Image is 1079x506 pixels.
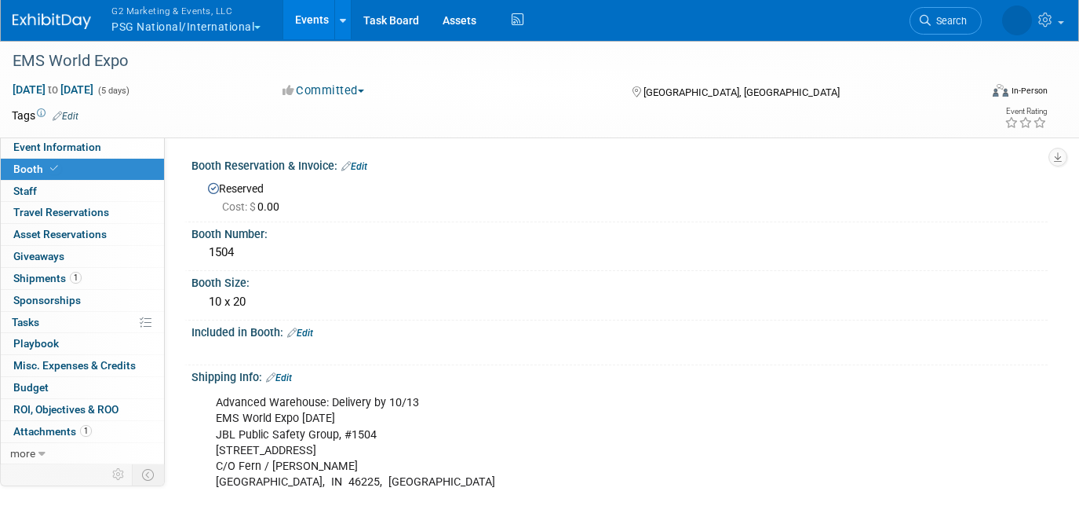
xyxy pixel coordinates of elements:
[1,246,164,267] a: Giveaways
[1011,85,1048,97] div: In-Person
[203,177,1036,214] div: Reserved
[12,316,39,328] span: Tasks
[46,83,60,96] span: to
[7,47,960,75] div: EMS World Expo
[191,222,1048,242] div: Booth Number:
[931,15,967,27] span: Search
[993,84,1008,97] img: Format-Inperson.png
[191,271,1048,291] div: Booth Size:
[1,377,164,398] a: Budget
[643,86,840,98] span: [GEOGRAPHIC_DATA], [GEOGRAPHIC_DATA]
[13,272,82,284] span: Shipments
[133,464,165,485] td: Toggle Event Tabs
[341,161,367,172] a: Edit
[13,13,91,29] img: ExhibitDay
[191,365,1048,386] div: Shipping Info:
[1,137,164,158] a: Event Information
[13,337,59,350] span: Playbook
[1,333,164,354] a: Playbook
[13,359,136,372] span: Misc. Expenses & Credits
[105,464,133,485] td: Personalize Event Tab Strip
[13,381,49,394] span: Budget
[1,312,164,333] a: Tasks
[1004,108,1047,115] div: Event Rating
[1,181,164,202] a: Staff
[1,355,164,376] a: Misc. Expenses & Credits
[13,206,109,218] span: Travel Reservations
[909,7,982,35] a: Search
[13,163,61,175] span: Booth
[191,321,1048,341] div: Included in Booth:
[222,200,257,213] span: Cost: $
[80,425,92,437] span: 1
[266,372,292,383] a: Edit
[203,240,1036,265] div: 1504
[13,294,81,306] span: Sponsorships
[287,328,313,339] a: Edit
[191,154,1048,174] div: Booth Reservation & Invoice:
[111,2,261,19] span: G2 Marketing & Events, LLC
[277,82,370,99] button: Committed
[895,82,1048,105] div: Event Format
[203,290,1036,314] div: 10 x 20
[12,108,78,123] td: Tags
[1,399,164,420] a: ROI, Objectives & ROO
[222,200,286,213] span: 0.00
[13,403,118,416] span: ROI, Objectives & ROO
[13,141,101,153] span: Event Information
[1002,5,1032,35] img: Laine Butler
[1,290,164,311] a: Sponsorships
[13,185,37,197] span: Staff
[1,421,164,442] a: Attachments1
[1,224,164,245] a: Asset Reservations
[97,86,129,96] span: (5 days)
[13,250,64,262] span: Giveaways
[13,228,107,240] span: Asset Reservations
[13,425,92,438] span: Attachments
[50,164,58,173] i: Booth reservation complete
[12,82,94,97] span: [DATE] [DATE]
[1,202,164,223] a: Travel Reservations
[53,111,78,122] a: Edit
[1,159,164,180] a: Booth
[1,268,164,289] a: Shipments1
[10,447,35,460] span: more
[70,272,82,284] span: 1
[1,443,164,464] a: more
